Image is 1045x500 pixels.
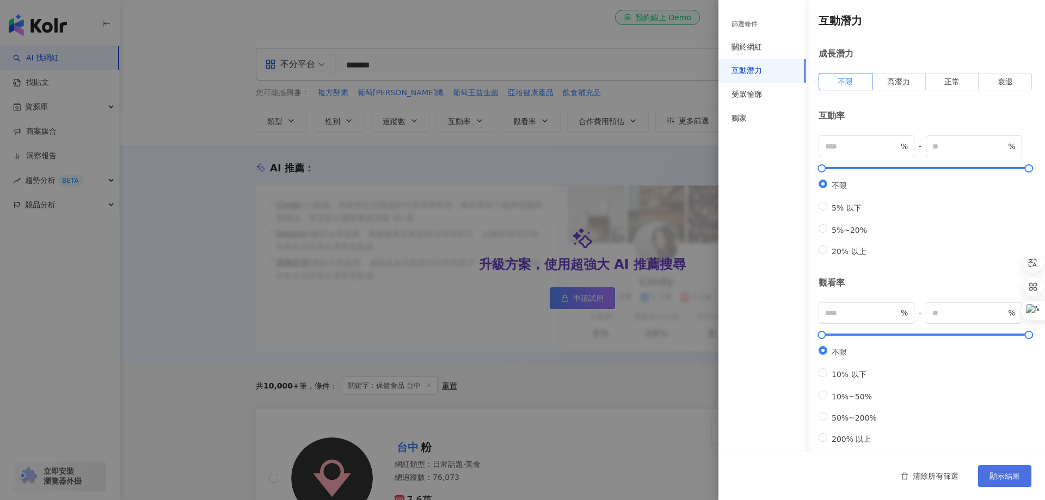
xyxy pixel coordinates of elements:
div: 關於網紅 [731,42,762,53]
h4: 互動潛力 [819,13,1032,28]
span: 10%~50% [827,392,876,401]
div: 互動潛力 [731,65,762,76]
span: 清除所有篩選 [913,472,958,480]
div: 獨家 [731,113,747,124]
div: 成長潛力 [819,48,1032,60]
button: 清除所有篩選 [890,465,969,487]
span: % [901,307,908,319]
span: 50%~200% [827,413,881,422]
span: 高潛力 [887,77,910,86]
span: 20% 以上 [827,247,871,256]
span: 衰退 [998,77,1013,86]
span: 不限 [838,77,853,86]
span: 顯示結果 [989,472,1020,480]
button: 顯示結果 [978,465,1031,487]
span: 5% 以下 [827,203,866,212]
span: % [901,140,908,152]
div: 受眾輪廓 [731,89,762,100]
span: % [1008,307,1015,319]
span: % [1008,140,1015,152]
div: 篩選條件 [731,20,758,29]
span: - [914,307,926,319]
span: 正常 [944,77,960,86]
span: 不限 [827,348,851,356]
span: 5%~20% [827,226,871,234]
span: - [914,140,926,152]
div: 觀看率 [819,277,1032,289]
span: 不限 [827,181,851,190]
span: delete [901,472,908,480]
span: 10% 以下 [827,370,871,379]
span: 200% 以上 [827,435,875,443]
div: 互動率 [819,110,1032,122]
